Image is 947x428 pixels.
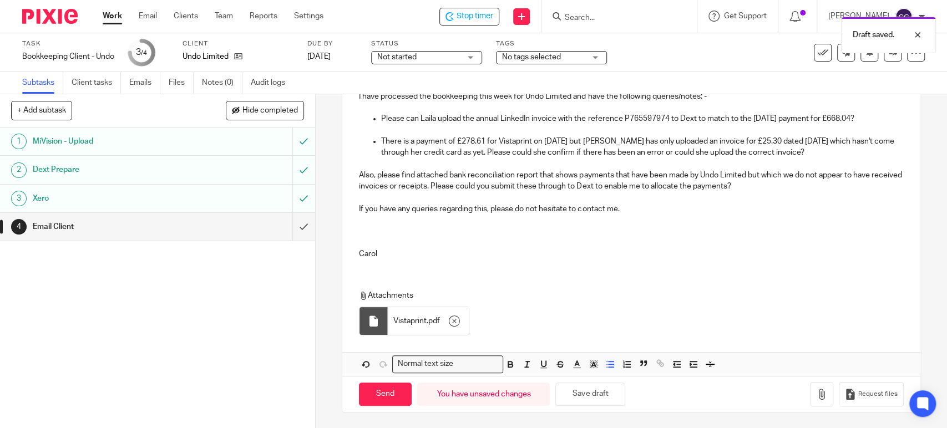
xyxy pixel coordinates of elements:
[377,53,417,61] span: Not started
[502,53,561,61] span: No tags selected
[294,11,323,22] a: Settings
[129,72,160,94] a: Emails
[33,133,199,150] h1: MiVision - Upload
[202,72,242,94] a: Notes (0)
[457,11,493,22] span: Stop timer
[895,8,913,26] img: svg%3E
[22,39,114,48] label: Task
[395,358,455,370] span: Normal text size
[33,218,199,235] h1: Email Client
[22,72,63,94] a: Subtasks
[33,190,199,207] h1: Xero
[226,101,304,120] button: Hide completed
[11,134,27,149] div: 1
[392,355,503,373] div: Search for option
[215,11,233,22] a: Team
[359,290,888,301] p: Attachments
[858,390,898,399] span: Request files
[250,11,277,22] a: Reports
[359,248,903,259] p: Carol
[22,9,78,24] img: Pixie
[103,11,122,22] a: Work
[136,46,147,59] div: 3
[72,72,121,94] a: Client tasks
[307,39,357,48] label: Due by
[381,136,903,159] p: There is a payment of £278.61 for Vistaprint on [DATE] but [PERSON_NAME] has only uploaded an inv...
[33,161,199,178] h1: Dext Prepare
[174,11,198,22] a: Clients
[183,39,293,48] label: Client
[359,383,412,406] input: Send
[359,91,903,102] p: I have processed the bookkeeping this week for Undo Limited and have the following queries/notes: -
[169,72,194,94] a: Files
[853,29,894,40] p: Draft saved.
[417,383,550,406] div: You have unsaved changes
[251,72,293,94] a: Audit logs
[393,315,427,327] span: Vistaprint
[242,106,298,115] span: Hide completed
[307,53,331,60] span: [DATE]
[141,50,147,56] small: /4
[183,51,229,62] p: Undo Limited
[359,170,903,192] p: Also, please find attached bank reconciliation report that shows payments that have been made by ...
[428,315,440,327] span: pdf
[11,219,27,235] div: 4
[11,191,27,206] div: 3
[388,307,469,335] div: .
[139,11,157,22] a: Email
[371,39,482,48] label: Status
[839,382,903,407] button: Request files
[22,51,114,62] div: Bookkeeping Client - Undo
[11,101,72,120] button: + Add subtask
[11,162,27,178] div: 2
[457,358,497,370] input: Search for option
[439,8,499,26] div: Undo Limited - Bookkeeping Client - Undo
[381,113,903,124] p: Please can Laila upload the annual LinkedIn invoice with the reference P765597974 to Dext to matc...
[555,383,625,406] button: Save draft
[359,203,903,215] p: If you have any queries regarding this, please do not hesitate to contact me.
